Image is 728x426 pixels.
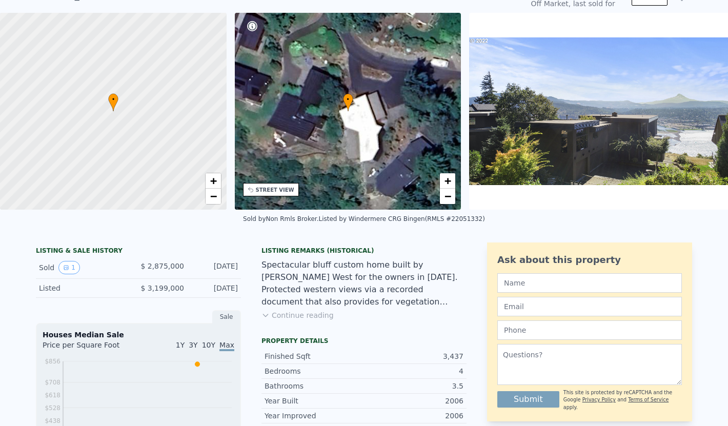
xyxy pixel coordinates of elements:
span: 10Y [202,341,215,349]
div: • [343,93,353,111]
a: Zoom in [440,173,455,189]
div: [DATE] [192,261,238,274]
span: 1Y [176,341,185,349]
span: • [108,95,118,104]
div: Sold by Non Rmls Broker . [243,215,318,222]
div: Bathrooms [265,381,364,391]
span: $ 3,199,000 [140,284,184,292]
div: 2006 [364,411,463,421]
div: • [108,93,118,111]
span: $ 2,875,000 [140,262,184,270]
div: Spectacular bluff custom home built by [PERSON_NAME] West for the owners in [DATE]. Protected wes... [261,259,467,308]
tspan: $708 [45,379,60,386]
span: + [444,174,451,187]
div: 2006 [364,396,463,406]
div: Year Improved [265,411,364,421]
div: LISTING & SALE HISTORY [36,247,241,257]
div: Bedrooms [265,366,364,376]
div: Ask about this property [497,253,682,267]
a: Zoom out [440,189,455,204]
div: Houses Median Sale [43,330,234,340]
span: − [444,190,451,202]
input: Phone [497,320,682,340]
button: View historical data [58,261,80,274]
div: [DATE] [192,283,238,293]
tspan: $438 [45,417,60,424]
input: Email [497,297,682,316]
div: STREET VIEW [256,186,294,194]
div: This site is protected by reCAPTCHA and the Google and apply. [563,389,682,411]
span: − [210,190,216,202]
a: Zoom out [206,189,221,204]
div: Sold [39,261,130,274]
div: 4 [364,366,463,376]
div: 3,437 [364,351,463,361]
div: Listed by Windermere CRG Bingen (RMLS #22051332) [318,215,484,222]
a: Privacy Policy [582,397,616,402]
a: Terms of Service [628,397,669,402]
span: + [210,174,216,187]
input: Name [497,273,682,293]
div: Property details [261,337,467,345]
button: Submit [497,391,559,408]
tspan: $618 [45,392,60,399]
div: Listed [39,283,130,293]
div: 3.5 [364,381,463,391]
span: 3Y [189,341,197,349]
div: Price per Square Foot [43,340,138,356]
button: Continue reading [261,310,334,320]
span: • [343,95,353,104]
div: Finished Sqft [265,351,364,361]
div: Sale [212,310,241,323]
span: Max [219,341,234,351]
div: Year Built [265,396,364,406]
a: Zoom in [206,173,221,189]
div: Listing Remarks (Historical) [261,247,467,255]
tspan: $856 [45,358,60,365]
tspan: $528 [45,404,60,412]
